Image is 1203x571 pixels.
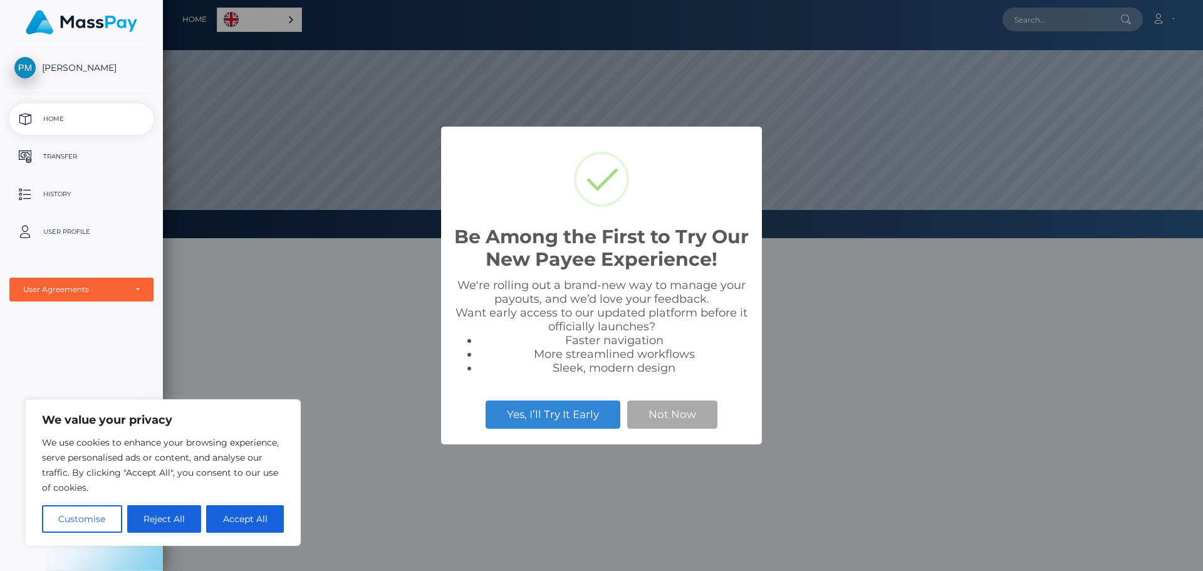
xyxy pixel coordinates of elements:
button: Accept All [206,505,284,533]
img: MassPay [26,10,137,34]
p: Home [14,110,148,128]
p: History [14,185,148,204]
h2: Be Among the First to Try Our New Payee Experience! [454,226,749,271]
div: We value your privacy [25,399,301,546]
p: We use cookies to enhance your browsing experience, serve personalised ads or content, and analys... [42,435,284,495]
p: User Profile [14,223,148,241]
button: Not Now [627,401,717,428]
li: More streamlined workflows [479,347,749,361]
p: Transfer [14,147,148,166]
div: User Agreements [23,285,126,295]
span: [PERSON_NAME] [9,62,154,73]
button: Customise [42,505,122,533]
p: We value your privacy [42,412,284,427]
li: Sleek, modern design [479,361,749,375]
div: We're rolling out a brand-new way to manage your payouts, and we’d love your feedback. Want early... [454,278,749,375]
button: User Agreements [9,278,154,301]
button: Yes, I’ll Try It Early [486,401,620,428]
li: Faster navigation [479,333,749,347]
button: Reject All [127,505,202,533]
